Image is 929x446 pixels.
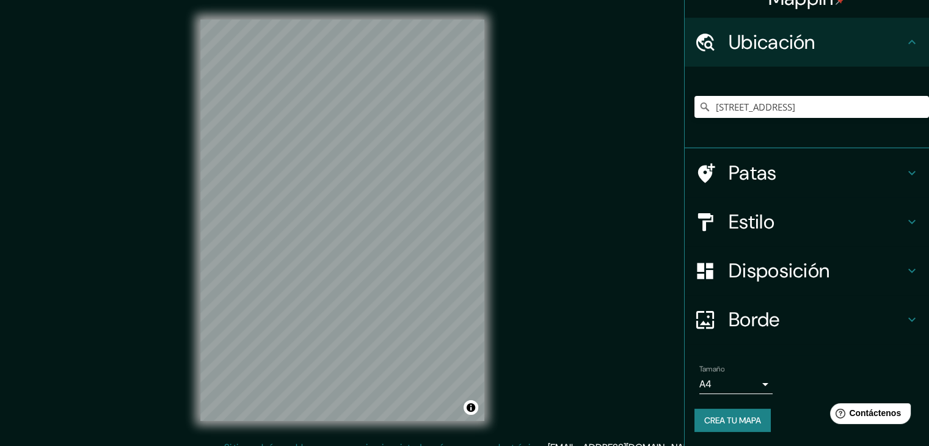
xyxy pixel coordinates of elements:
font: Crea tu mapa [704,415,761,426]
font: Patas [729,160,777,186]
font: Borde [729,307,780,332]
button: Crea tu mapa [694,409,771,432]
input: Elige tu ciudad o zona [694,96,929,118]
canvas: Mapa [200,20,484,421]
div: A4 [699,375,773,394]
font: Estilo [729,209,774,235]
font: Disposición [729,258,829,283]
div: Disposición [685,246,929,295]
font: Ubicación [729,29,815,55]
div: Estilo [685,197,929,246]
div: Patas [685,148,929,197]
iframe: Lanzador de widgets de ayuda [820,398,916,433]
button: Activar o desactivar atribución [464,400,478,415]
div: Borde [685,295,929,344]
font: A4 [699,378,712,390]
font: Tamaño [699,364,724,374]
div: Ubicación [685,18,929,67]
